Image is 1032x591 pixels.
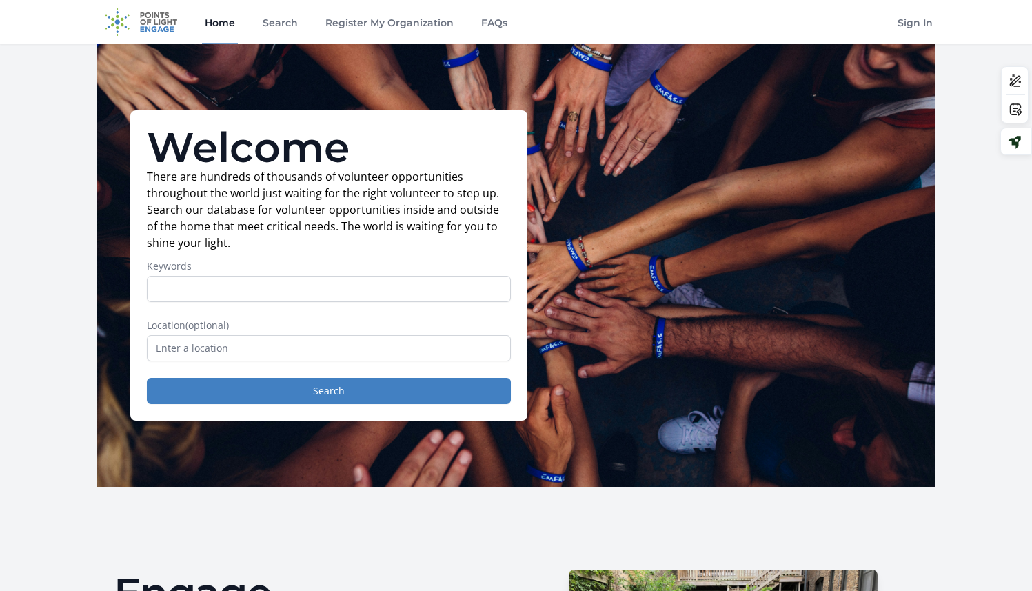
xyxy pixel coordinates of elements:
button: Search [147,378,511,404]
input: Enter a location [147,335,511,361]
label: Location [147,319,511,332]
span: (optional) [185,319,229,332]
label: Keywords [147,259,511,273]
h1: Welcome [147,127,511,168]
p: There are hundreds of thousands of volunteer opportunities throughout the world just waiting for ... [147,168,511,251]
